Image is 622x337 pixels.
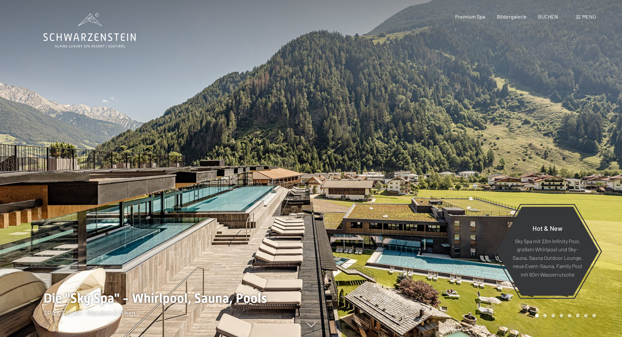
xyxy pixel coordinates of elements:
a: Bildergalerie [497,13,527,20]
div: Carousel Page 4 [560,314,563,317]
div: Carousel Pagination [533,314,596,317]
div: Carousel Page 7 [584,314,588,317]
a: BUCHEN [538,13,558,20]
div: Carousel Page 2 [543,314,547,317]
div: Carousel Page 6 [576,314,580,317]
div: Carousel Page 3 [551,314,555,317]
p: Sky Spa mit 23m Infinity Pool, großem Whirlpool und Sky-Sauna, Sauna Outdoor Lounge, neue Event-S... [512,237,583,278]
div: Carousel Page 1 (Current Slide) [535,314,539,317]
span: Menü [582,13,596,20]
div: Carousel Page 5 [568,314,571,317]
a: Premium Spa [455,13,485,20]
div: Carousel Page 8 [592,314,596,317]
span: Hot & New [533,224,563,232]
a: Hot & New Sky Spa mit 23m Infinity Pool, großem Whirlpool und Sky-Sauna, Sauna Outdoor Lounge, ne... [496,206,599,296]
